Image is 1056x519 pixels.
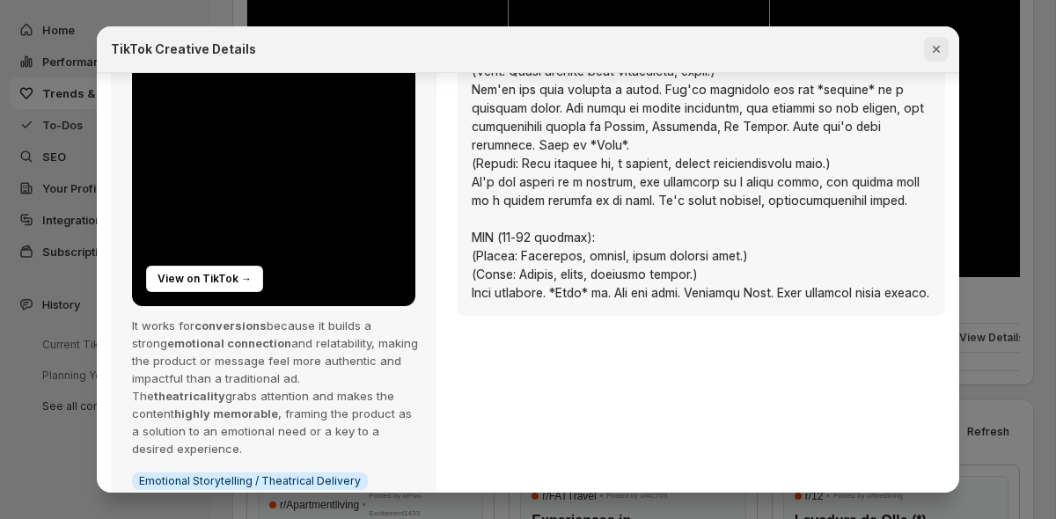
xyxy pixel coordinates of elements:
[139,474,361,488] span: Emotional Storytelling / Theatrical Delivery
[132,318,194,333] span: It works for
[132,389,394,420] span: grabs attention and makes the content
[194,318,267,333] span: conversions
[111,40,256,58] h2: TikTok Creative Details
[924,37,949,62] button: Close
[132,406,412,456] span: , framing the product as a solution to an emotional need or a key to a desired experience.
[146,266,263,292] a: View on TikTok →
[167,336,291,350] span: emotional connection
[154,389,225,403] span: theatricality
[174,406,278,420] span: highly memorable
